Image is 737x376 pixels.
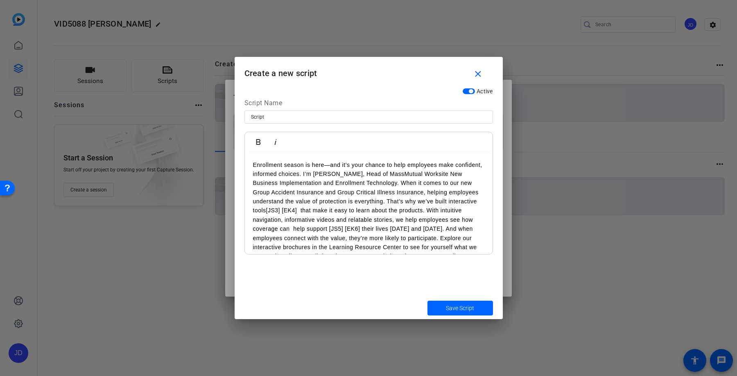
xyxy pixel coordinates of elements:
span: Active [477,88,493,95]
input: Enter Script Name [251,112,486,122]
button: Save Script [427,301,493,315]
p: Enrollment season is here—and it’s your chance to help employees make confident, informed choices... [253,160,484,270]
span: Save Script [446,304,474,313]
div: Script Name [244,98,493,110]
button: Bold (⌘B) [251,134,266,150]
h1: Create a new script [235,57,503,83]
mat-icon: close [473,69,483,79]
